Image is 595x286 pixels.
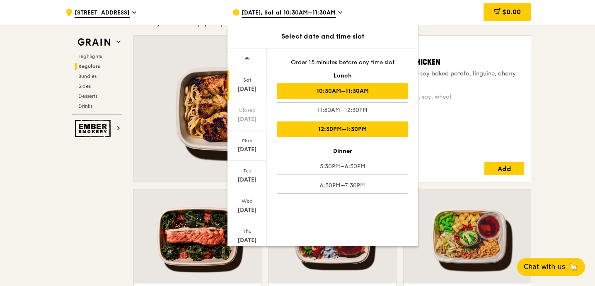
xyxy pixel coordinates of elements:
[524,262,565,272] span: Chat with us
[229,137,266,144] div: Mon
[242,9,336,18] span: [DATE], Sat at 10:30AM–11:30AM
[229,176,266,184] div: [DATE]
[277,102,408,118] div: 11:30AM–12:30PM
[75,9,130,18] span: [STREET_ADDRESS]
[78,83,91,89] span: Sides
[277,83,408,99] div: 10:30AM–11:30AM
[568,262,578,272] span: 🦙
[78,93,97,99] span: Desserts
[277,72,408,80] div: Lunch
[229,167,266,174] div: Tue
[277,121,408,137] div: 12:30PM–1:30PM
[339,56,524,68] div: Honey Duo Mustard Chicken
[78,103,92,109] span: Drinks
[277,58,408,67] div: Order 15 minutes before any time slot
[75,35,113,50] img: Grain web logo
[229,115,266,124] div: [DATE]
[502,8,521,16] span: $0.00
[484,162,524,175] div: Add
[75,120,113,137] img: Ember Smokery web logo
[229,206,266,214] div: [DATE]
[229,236,266,245] div: [DATE]
[517,258,585,276] button: Chat with us🦙
[229,107,266,114] div: Closed
[229,145,266,154] div: [DATE]
[78,73,97,79] span: Bundles
[229,77,266,83] div: Sat
[78,53,102,59] span: Highlights
[227,32,418,41] div: Select date and time slot
[277,178,408,194] div: 6:30PM–7:30PM
[229,228,266,235] div: Thu
[229,198,266,204] div: Wed
[78,63,100,69] span: Regulars
[339,93,524,101] div: high protein, contains allium, soy, wheat
[277,147,408,155] div: Dinner
[339,70,524,86] div: house-blend mustard, maple soy baked potato, linguine, cherry tomato
[229,85,266,93] div: [DATE]
[277,159,408,175] div: 5:30PM–6:30PM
